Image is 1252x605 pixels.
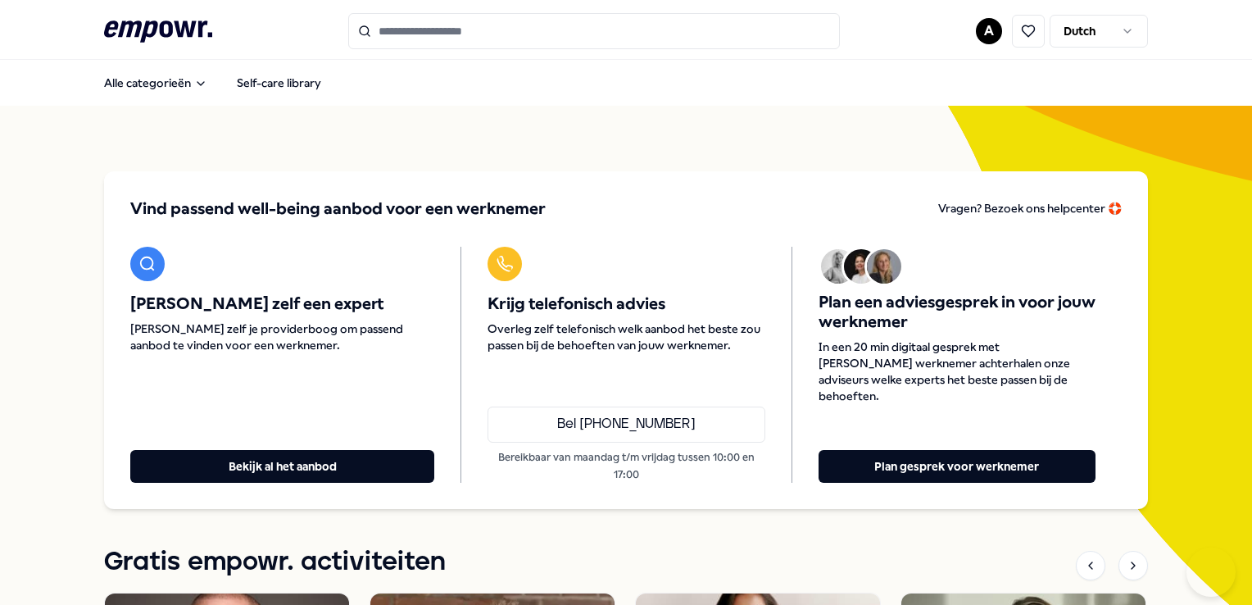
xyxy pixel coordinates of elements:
[104,542,446,583] h1: Gratis empowr. activiteiten
[819,293,1095,332] span: Plan een adviesgesprek in voor jouw werknemer
[224,66,334,99] a: Self-care library
[867,249,901,284] img: Avatar
[130,321,434,353] span: [PERSON_NAME] zelf je providerboog om passend aanbod te vinden voor een werknemer.
[488,321,764,353] span: Overleg zelf telefonisch welk aanbod het beste zou passen bij de behoeften van jouw werknemer.
[91,66,334,99] nav: Main
[91,66,220,99] button: Alle categorieën
[938,198,1122,221] a: Vragen? Bezoek ons helpcenter 🛟
[819,339,1095,404] span: In een 20 min digitaal gesprek met [PERSON_NAME] werknemer achterhalen onze adviseurs welke exper...
[348,13,840,49] input: Search for products, categories or subcategories
[130,294,434,314] span: [PERSON_NAME] zelf een expert
[821,249,855,284] img: Avatar
[130,450,434,483] button: Bekijk al het aanbod
[488,449,764,483] p: Bereikbaar van maandag t/m vrijdag tussen 10:00 en 17:00
[130,198,546,221] span: Vind passend well-being aanbod voor een werknemer
[1186,548,1236,597] iframe: Help Scout Beacon - Open
[819,450,1095,483] button: Plan gesprek voor werknemer
[938,202,1122,215] span: Vragen? Bezoek ons helpcenter 🛟
[488,294,764,314] span: Krijg telefonisch advies
[976,18,1002,44] button: A
[844,249,878,284] img: Avatar
[488,407,764,443] a: Bel [PHONE_NUMBER]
